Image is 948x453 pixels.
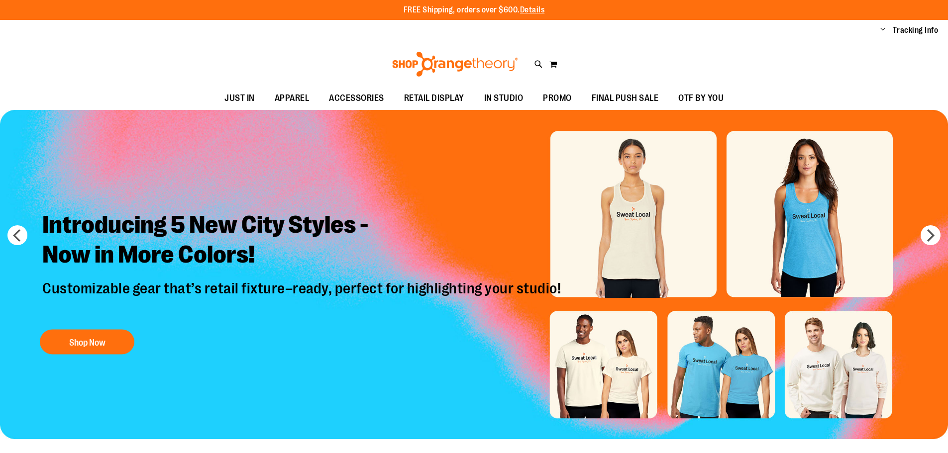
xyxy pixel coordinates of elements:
[582,87,669,110] a: FINAL PUSH SALE
[880,25,885,35] button: Account menu
[7,225,27,245] button: prev
[404,87,464,109] span: RETAIL DISPLAY
[474,87,533,110] a: IN STUDIO
[678,87,724,109] span: OTF BY YOU
[35,279,571,320] p: Customizable gear that’s retail fixture–ready, perfect for highlighting your studio!
[329,87,384,109] span: ACCESSORIES
[319,87,394,110] a: ACCESSORIES
[592,87,659,109] span: FINAL PUSH SALE
[35,202,571,360] a: Introducing 5 New City Styles -Now in More Colors! Customizable gear that’s retail fixture–ready,...
[265,87,319,110] a: APPAREL
[40,330,134,355] button: Shop Now
[404,4,545,16] p: FREE Shipping, orders over $600.
[520,5,545,14] a: Details
[533,87,582,110] a: PROMO
[394,87,474,110] a: RETAIL DISPLAY
[921,225,941,245] button: next
[224,87,255,109] span: JUST IN
[484,87,524,109] span: IN STUDIO
[214,87,265,110] a: JUST IN
[391,52,520,77] img: Shop Orangetheory
[893,25,939,36] a: Tracking Info
[668,87,734,110] a: OTF BY YOU
[275,87,310,109] span: APPAREL
[35,202,571,279] h2: Introducing 5 New City Styles - Now in More Colors!
[543,87,572,109] span: PROMO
